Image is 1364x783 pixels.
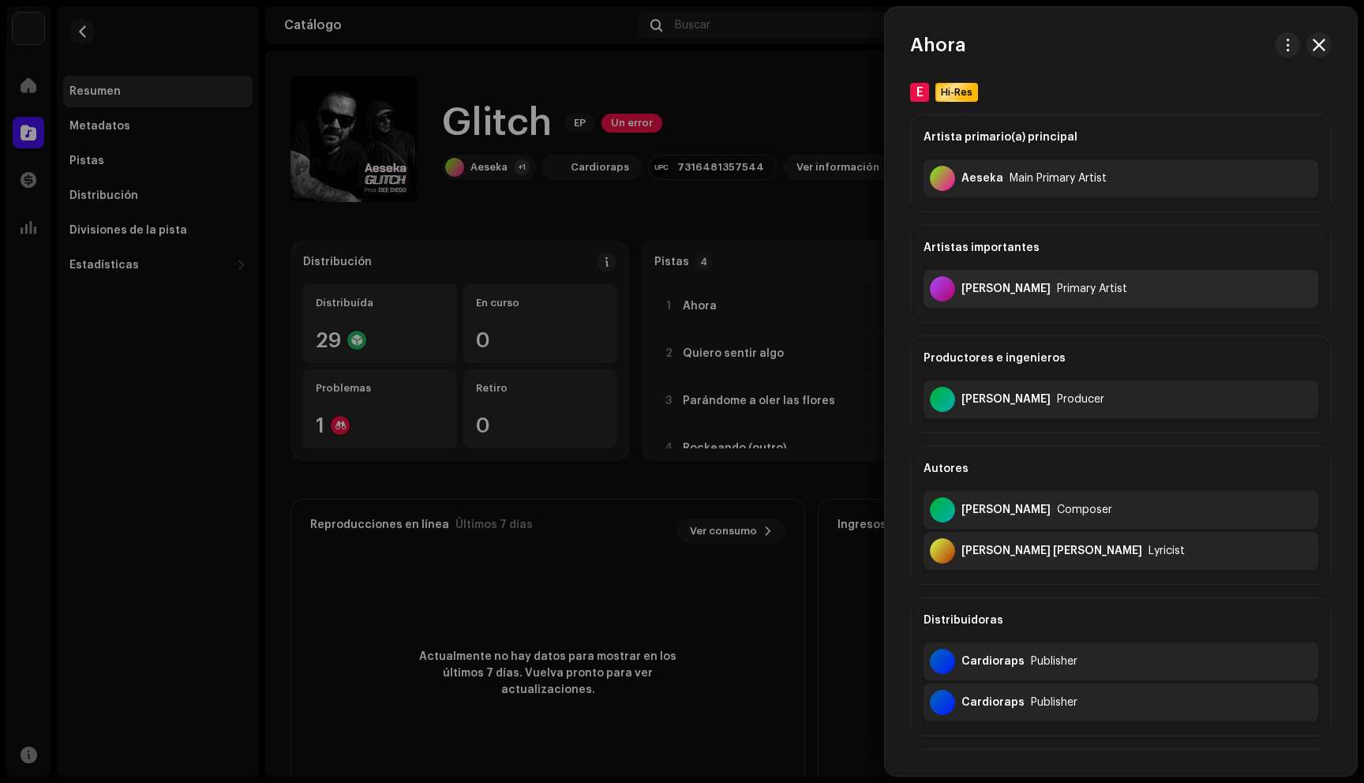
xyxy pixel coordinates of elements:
[961,283,1051,295] div: Dee Diego
[924,336,1318,380] div: Productores e ingenieros
[924,226,1318,270] div: Artistas importantes
[1057,393,1104,406] div: Producer
[961,545,1142,557] div: Ángel Santiago González
[1057,504,1112,516] div: Composer
[1031,696,1077,709] div: Publisher
[924,115,1318,159] div: Artista primario(a) principal
[910,32,966,58] h3: Ahora
[961,504,1051,516] div: Diego González Turienzo
[961,172,1003,185] div: Aeseka
[961,393,1051,406] div: Diego González Turienzo
[1149,545,1185,557] div: Lyricist
[1010,172,1107,185] div: Main Primary Artist
[1057,283,1127,295] div: Primary Artist
[937,86,976,99] span: Hi-Res
[910,83,929,102] div: E
[1031,655,1077,668] div: Publisher
[924,598,1318,643] div: Distribuidoras
[961,655,1025,668] div: Cardioraps
[961,696,1025,709] div: Cardioraps
[924,447,1318,491] div: Autores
